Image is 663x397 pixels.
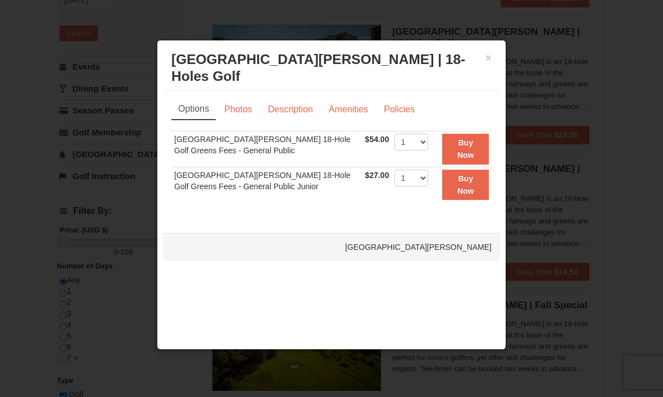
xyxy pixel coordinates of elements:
span: $54.00 [365,135,389,144]
div: [GEOGRAPHIC_DATA][PERSON_NAME] [163,233,500,261]
span: $27.00 [365,171,389,180]
button: × [485,52,492,63]
button: Buy Now [442,134,489,165]
h3: [GEOGRAPHIC_DATA][PERSON_NAME] | 18-Holes Golf [171,51,492,85]
strong: Buy Now [457,138,474,159]
strong: Buy Now [457,174,474,195]
a: Photos [217,99,260,120]
a: Amenities [321,99,375,120]
a: Description [261,99,320,120]
a: Policies [376,99,422,120]
button: Buy Now [442,170,489,200]
a: Options [171,99,216,120]
td: [GEOGRAPHIC_DATA][PERSON_NAME] 18-Hole Golf Greens Fees - General Public Junior [171,167,362,202]
td: [GEOGRAPHIC_DATA][PERSON_NAME] 18-Hole Golf Greens Fees - General Public [171,131,362,167]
